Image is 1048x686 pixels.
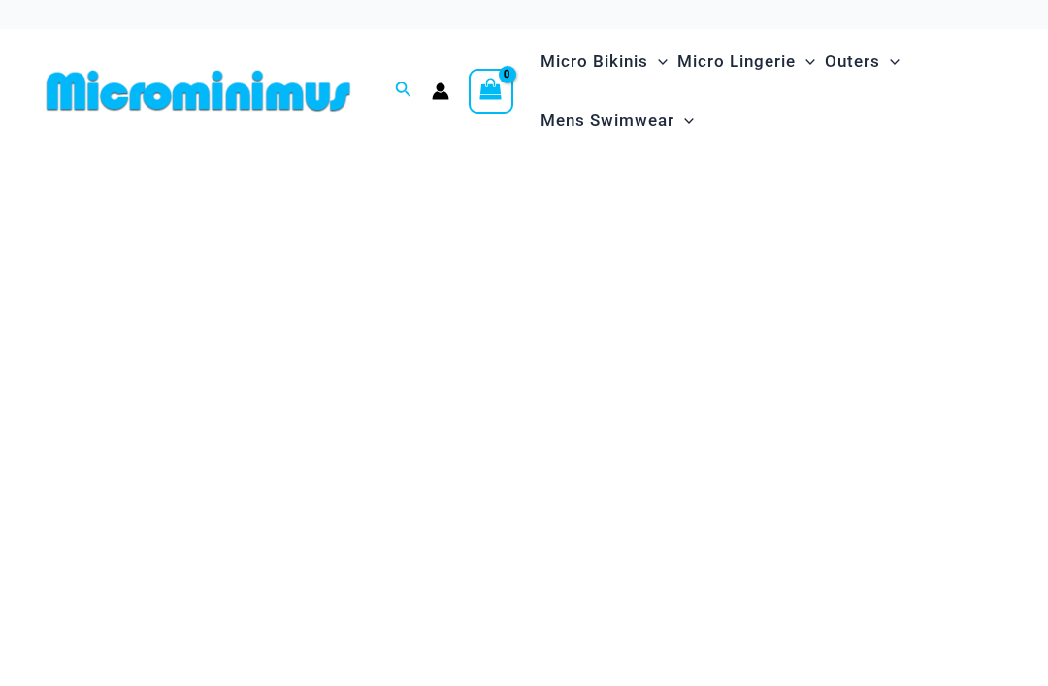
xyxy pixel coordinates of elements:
[648,37,668,86] span: Menu Toggle
[796,37,815,86] span: Menu Toggle
[536,32,672,91] a: Micro BikinisMenu ToggleMenu Toggle
[825,37,880,86] span: Outers
[820,32,904,91] a: OutersMenu ToggleMenu Toggle
[672,32,820,91] a: Micro LingerieMenu ToggleMenu Toggle
[880,37,900,86] span: Menu Toggle
[39,69,358,113] img: MM SHOP LOGO FLAT
[536,91,699,150] a: Mens SwimwearMenu ToggleMenu Toggle
[674,96,694,146] span: Menu Toggle
[533,29,1009,153] nav: Site Navigation
[540,96,674,146] span: Mens Swimwear
[432,82,449,100] a: Account icon link
[395,79,412,103] a: Search icon link
[540,37,648,86] span: Micro Bikinis
[677,37,796,86] span: Micro Lingerie
[469,69,513,114] a: View Shopping Cart, empty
